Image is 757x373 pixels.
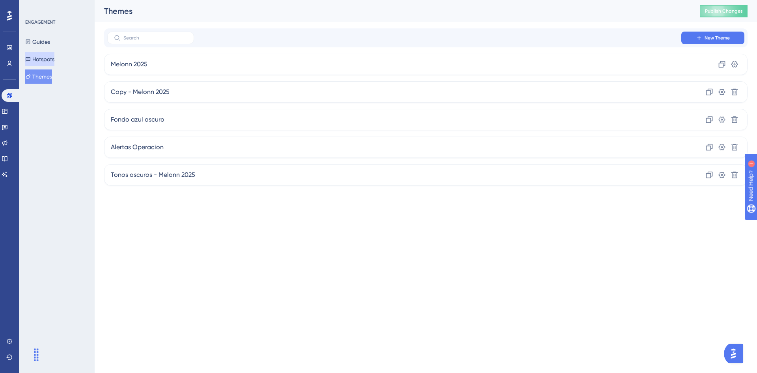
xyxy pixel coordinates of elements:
div: ENGAGEMENT [25,19,55,25]
span: Alertas Operacion [111,142,164,152]
input: Search [123,35,187,41]
div: Arrastrar [30,343,43,367]
div: Themes [104,6,681,17]
span: Fondo azul oscuro [111,115,164,124]
span: Melonn 2025 [111,60,147,69]
button: Guides [25,35,50,49]
iframe: UserGuiding AI Assistant Launcher [724,342,748,366]
span: Publish Changes [705,8,743,14]
span: New Theme [705,35,730,41]
span: Copy - Melonn 2025 [111,87,170,97]
span: Tonos oscuros - Melonn 2025 [111,170,195,180]
button: New Theme [681,32,744,44]
button: Publish Changes [700,5,748,17]
button: Themes [25,69,52,84]
button: Hotspots [25,52,54,66]
span: Need Help? [19,2,49,11]
div: 1 [55,4,57,10]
